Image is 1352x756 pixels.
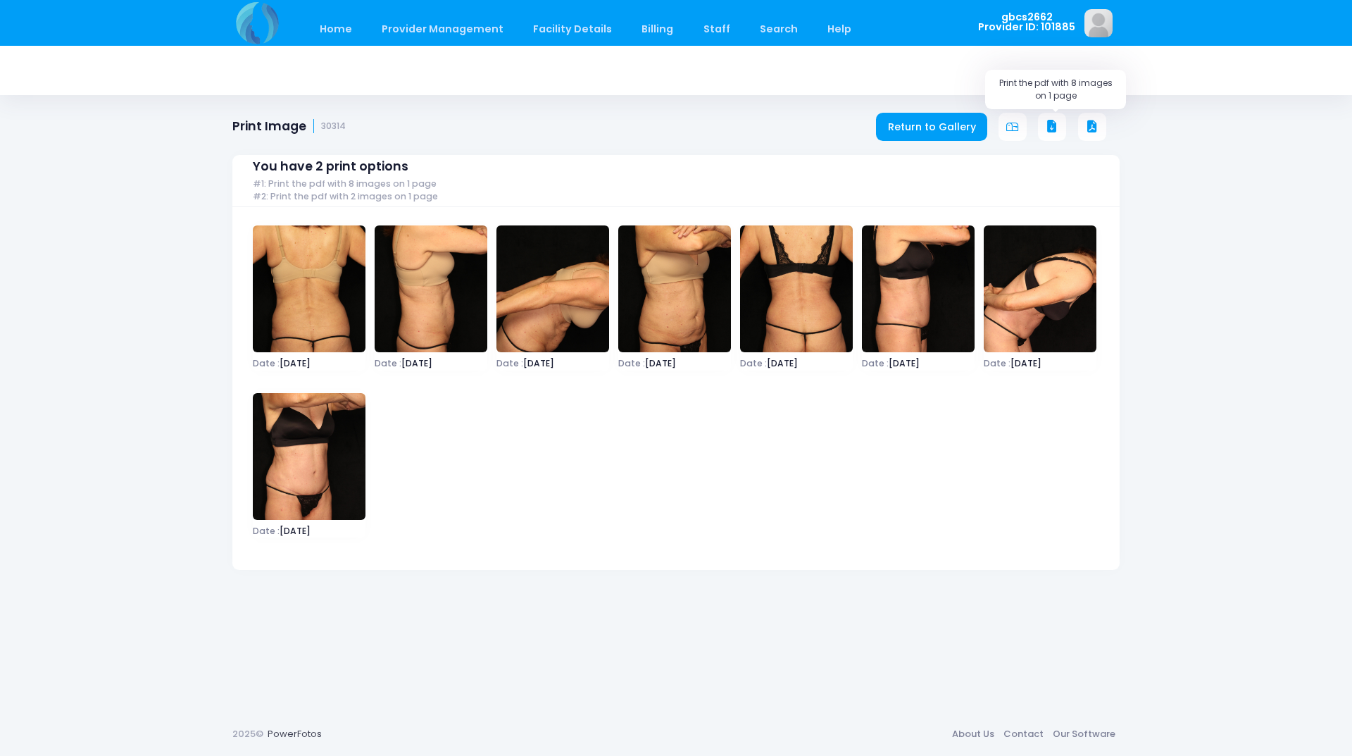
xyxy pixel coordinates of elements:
h1: Print Image [232,119,346,134]
span: Date : [375,357,401,369]
span: gbcs2662 Provider ID: 101885 [978,12,1075,32]
span: Date : [496,357,523,369]
img: image [253,393,365,520]
span: [DATE] [862,359,975,368]
a: Return to Gallery [876,113,987,141]
a: Contact [999,721,1048,747]
a: Our Software [1048,721,1120,747]
span: Date : [862,357,889,369]
small: 30314 [321,121,346,132]
span: Date : [253,357,280,369]
span: [DATE] [618,359,731,368]
a: Billing [628,13,687,46]
span: [DATE] [984,359,1096,368]
span: You have 2 print options [253,159,408,174]
a: About Us [947,721,999,747]
a: Home [306,13,365,46]
a: Staff [689,13,744,46]
img: image [862,225,975,352]
a: Help [814,13,865,46]
span: Date : [984,357,1010,369]
img: image [740,225,853,352]
img: image [375,225,487,352]
span: Date : [740,357,767,369]
img: image [984,225,1096,352]
a: PowerFotos [268,727,322,740]
span: Date : [253,525,280,537]
span: [DATE] [496,359,609,368]
img: image [1084,9,1113,37]
span: [DATE] [253,527,365,535]
span: 2025© [232,727,263,740]
span: Date : [618,357,645,369]
a: Search [746,13,811,46]
img: image [618,225,731,352]
a: Facility Details [520,13,626,46]
span: [DATE] [740,359,853,368]
img: image [496,225,609,352]
span: [DATE] [253,359,365,368]
span: #2: Print the pdf with 2 images on 1 page [253,192,438,202]
a: Provider Management [368,13,517,46]
img: image [253,225,365,352]
span: [DATE] [375,359,487,368]
div: Print the pdf with 8 images on 1 page [985,70,1126,109]
span: #1: Print the pdf with 8 images on 1 page [253,179,437,190]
